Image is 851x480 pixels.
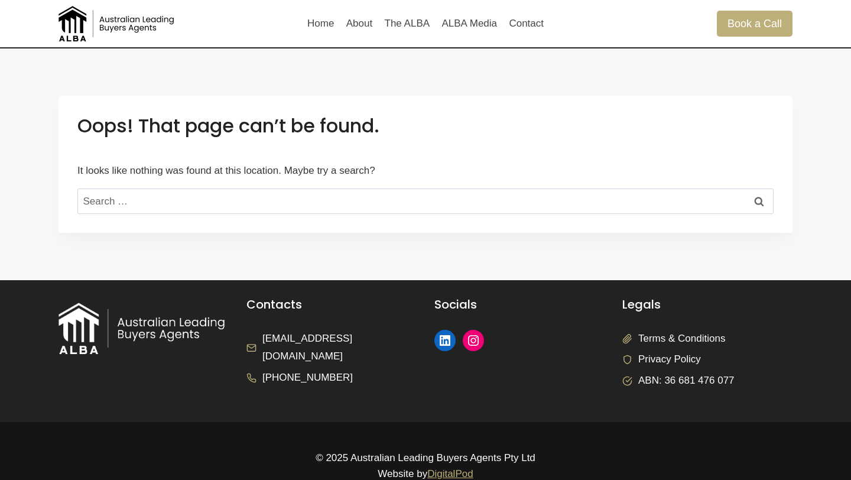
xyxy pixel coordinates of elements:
[744,189,774,214] input: Search
[59,6,177,41] img: Australian Leading Buyers Agents
[638,330,725,348] span: Terms & Conditions
[301,9,550,38] nav: Primary Navigation
[436,9,503,38] a: ALBA Media
[638,372,735,390] span: ABN: 36 681 476 077
[340,9,379,38] a: About
[262,330,417,366] span: [EMAIL_ADDRESS][DOMAIN_NAME]
[77,163,774,179] p: It looks like nothing was found at this location. Maybe try a search?
[246,330,417,366] a: [EMAIL_ADDRESS][DOMAIN_NAME]
[378,9,436,38] a: The ALBA
[638,351,701,369] span: Privacy Policy
[246,369,353,387] a: [PHONE_NUMBER]
[434,298,605,312] h5: Socials
[503,9,550,38] a: Contact
[77,115,774,137] h1: Oops! That page can’t be found.
[246,298,417,312] h5: Contacts
[301,9,340,38] a: Home
[262,369,353,387] span: [PHONE_NUMBER]
[427,468,473,479] a: DigitalPod
[622,298,792,312] h5: Legals
[717,11,792,36] a: Book a Call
